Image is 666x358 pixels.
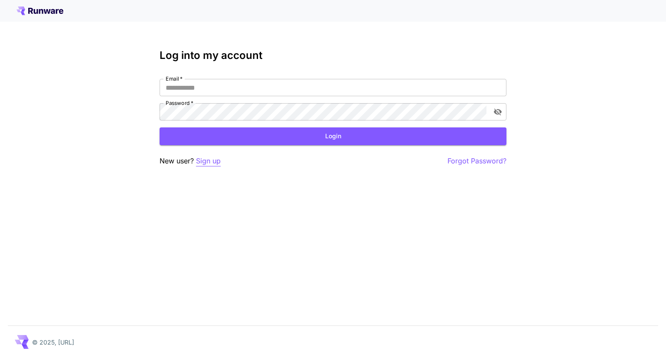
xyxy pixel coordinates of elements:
[166,99,193,107] label: Password
[196,156,221,166] button: Sign up
[32,338,74,347] p: © 2025, [URL]
[447,156,506,166] button: Forgot Password?
[160,156,221,166] p: New user?
[166,75,183,82] label: Email
[160,127,506,145] button: Login
[490,104,506,120] button: toggle password visibility
[160,49,506,62] h3: Log into my account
